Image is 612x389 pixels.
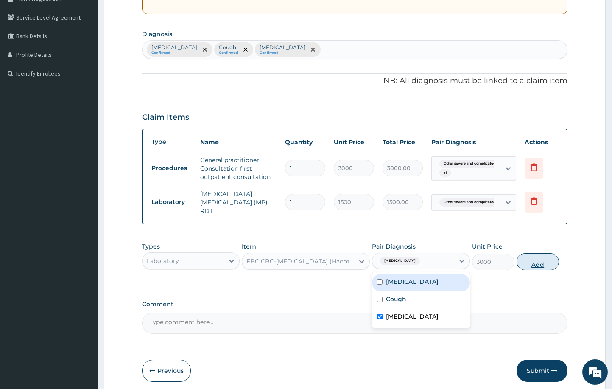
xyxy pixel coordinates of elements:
p: NB: All diagnosis must be linked to a claim item [142,76,568,87]
label: Cough [386,295,406,303]
td: General practitioner Consultation first outpatient consultation [196,151,281,185]
div: Minimize live chat window [139,4,159,25]
p: Cough [219,44,238,51]
th: Actions [520,134,563,151]
th: Pair Diagnosis [427,134,520,151]
button: Add [517,253,559,270]
label: Unit Price [472,242,503,251]
p: [MEDICAL_DATA] [151,44,197,51]
td: [MEDICAL_DATA] [MEDICAL_DATA] (MP) RDT [196,185,281,219]
span: We're online! [49,107,117,193]
label: [MEDICAL_DATA] [386,277,439,286]
img: d_794563401_company_1708531726252_794563401 [16,42,34,64]
label: Item [242,242,256,251]
button: Previous [142,360,191,382]
p: [MEDICAL_DATA] [260,44,305,51]
th: Name [196,134,281,151]
th: Unit Price [330,134,378,151]
small: Confirmed [151,51,197,55]
small: Confirmed [219,51,238,55]
th: Quantity [281,134,330,151]
button: Submit [517,360,567,382]
th: Type [147,134,196,150]
label: [MEDICAL_DATA] [386,312,439,321]
td: Laboratory [147,194,196,210]
span: + 1 [439,169,451,177]
label: Pair Diagnosis [372,242,416,251]
span: Other severe and complicated P... [439,160,506,168]
label: Types [142,243,160,250]
label: Comment [142,301,568,308]
div: FBC CBC-[MEDICAL_DATA] (Haemogram) - [Blood] [246,257,355,266]
span: remove selection option [242,46,249,53]
label: Diagnosis [142,30,172,38]
div: Laboratory [147,257,179,265]
th: Total Price [378,134,427,151]
span: Other severe and complicated P... [439,198,506,207]
span: remove selection option [309,46,317,53]
textarea: Type your message and hit 'Enter' [4,232,162,261]
small: Confirmed [260,51,305,55]
span: [MEDICAL_DATA] [380,257,420,265]
td: Procedures [147,160,196,176]
span: remove selection option [201,46,209,53]
div: Chat with us now [44,48,143,59]
h3: Claim Items [142,113,189,122]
